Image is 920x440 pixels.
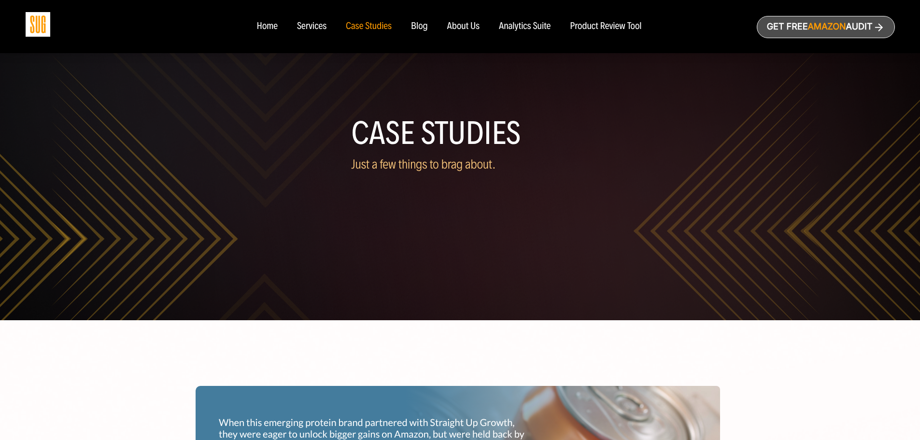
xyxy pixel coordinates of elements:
a: About Us [447,21,480,32]
a: Services [297,21,326,32]
a: Analytics Suite [499,21,551,32]
a: Product Review Tool [570,21,641,32]
a: Get freeAmazonAudit [757,16,895,38]
a: Blog [411,21,428,32]
h1: Case Studies [352,119,569,148]
span: Just a few things to brag about. [352,156,496,172]
img: Sug [26,12,50,37]
a: Home [256,21,277,32]
span: Amazon [807,22,846,32]
a: Case Studies [346,21,392,32]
